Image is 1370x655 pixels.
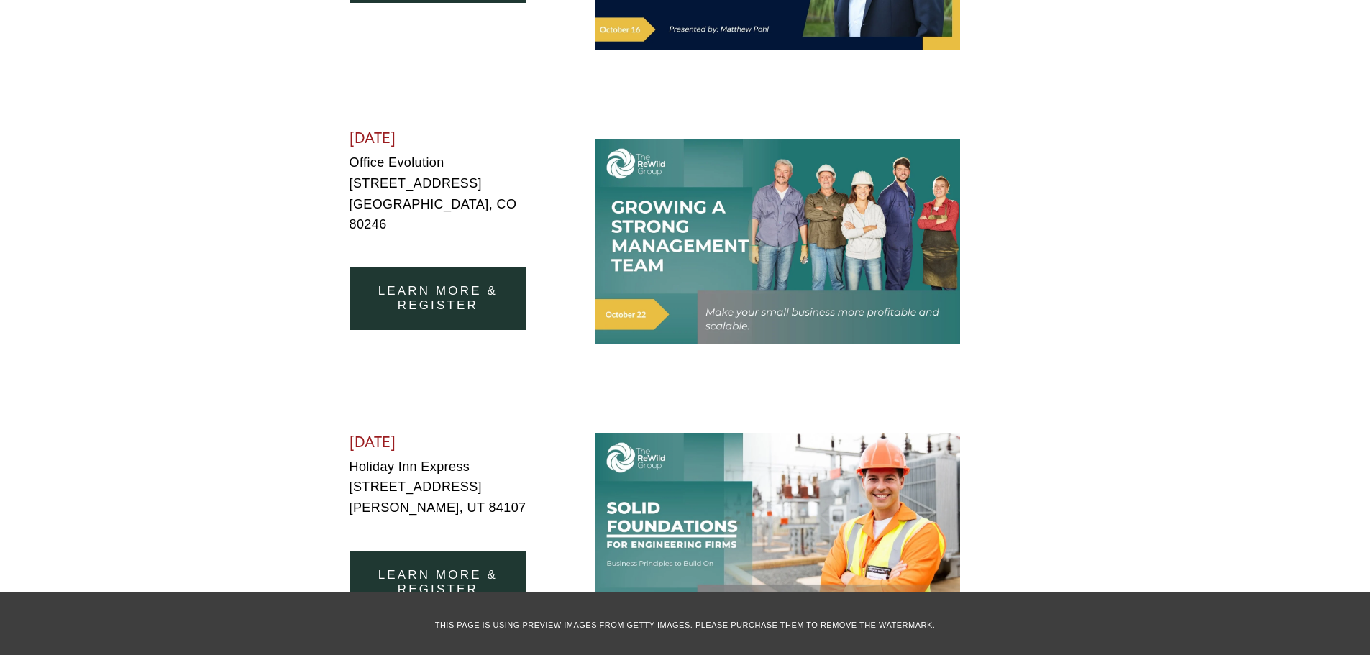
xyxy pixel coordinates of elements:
h3: [DATE] [350,433,527,452]
a: Need help? [22,84,47,109]
a: learn more & register [350,267,527,330]
p: Holiday Inn Express [STREET_ADDRESS] [PERSON_NAME], UT 84107 [350,457,527,518]
p: Get ready! [32,36,185,50]
img: SEOSpace [101,11,115,24]
img: Rough Water SEO [11,69,205,244]
span: This page is using preview images from Getty Images. Please purchase them to remove the watermark. [435,620,936,629]
p: Plugin is loading... [32,50,185,65]
h4: [DATE] [350,129,527,147]
a: Learn more & Register [350,551,527,614]
p: Office Evolution [STREET_ADDRESS] [GEOGRAPHIC_DATA], CO 80246 [350,152,527,235]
